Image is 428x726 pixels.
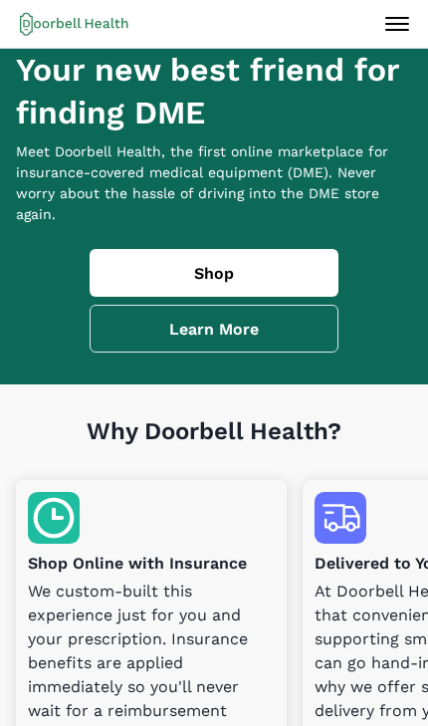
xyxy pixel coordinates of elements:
[28,552,275,576] p: Shop Online with Insurance
[16,141,412,225] p: Meet Doorbell Health, the first online marketplace for insurance-covered medical equipment (DME)....
[28,492,80,544] img: Shop Online with Insurance icon
[90,305,338,353] a: Learn More
[16,49,412,133] h1: Your new best friend for finding DME
[16,416,412,480] h1: Why Doorbell Health?
[315,492,366,544] img: Delivered to Your Front Door icon
[90,249,338,297] a: Shop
